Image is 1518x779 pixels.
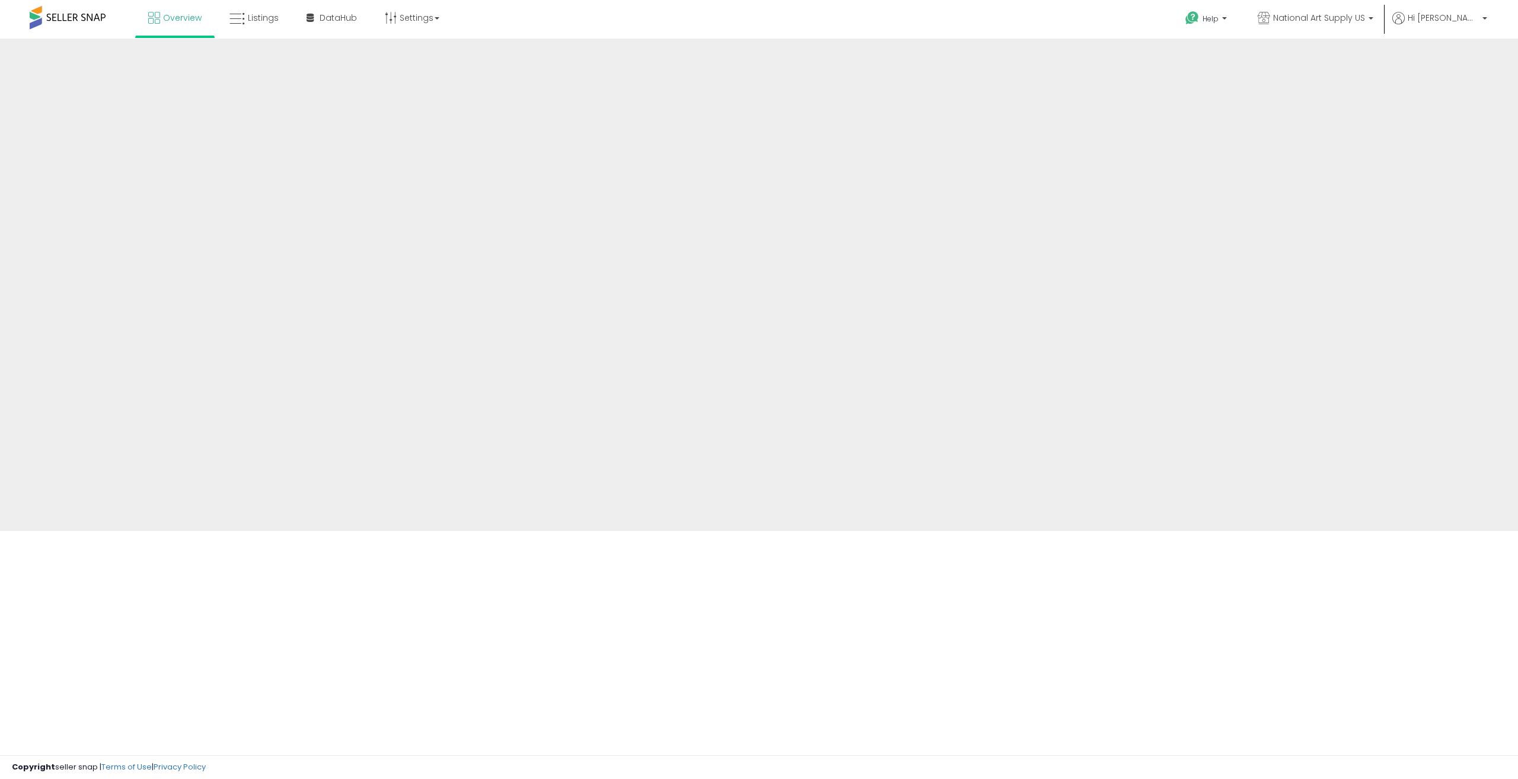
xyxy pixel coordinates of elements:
[1408,12,1479,24] span: Hi [PERSON_NAME]
[1185,11,1200,26] i: Get Help
[248,12,279,24] span: Listings
[1203,14,1219,24] span: Help
[1176,2,1239,39] a: Help
[163,12,202,24] span: Overview
[320,12,357,24] span: DataHub
[1273,12,1365,24] span: National Art Supply US
[1392,12,1487,39] a: Hi [PERSON_NAME]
